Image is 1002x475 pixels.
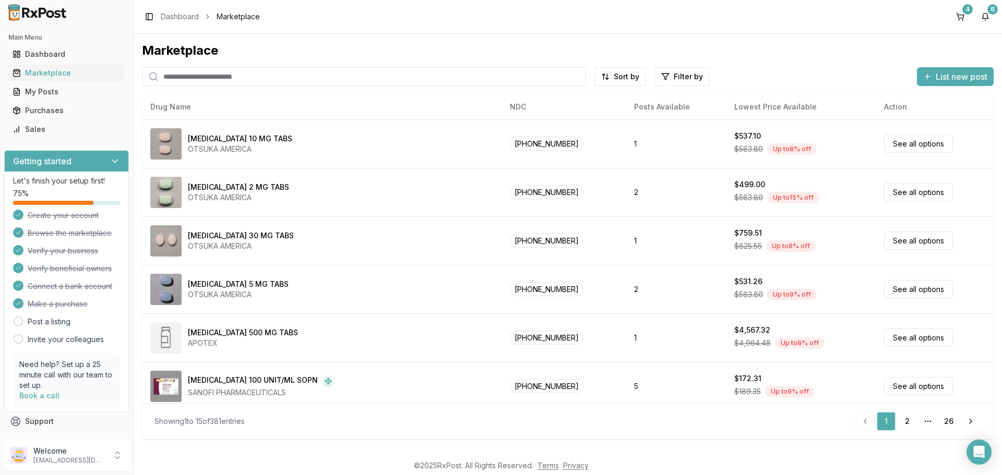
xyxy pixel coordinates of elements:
div: [MEDICAL_DATA] 2 MG TABS [188,182,289,192]
th: Posts Available [626,94,725,119]
h3: Getting started [13,155,71,167]
td: 2 [626,168,725,216]
a: Post a listing [28,316,70,327]
span: $189.35 [734,386,761,397]
div: OTSUKA AMERICA [188,144,292,154]
div: [MEDICAL_DATA] 5 MG TABS [188,279,289,289]
div: $4,567.32 [734,325,770,335]
a: Sales [8,120,125,139]
div: Up to 9 % off [765,386,815,397]
button: Sales [4,121,129,138]
nav: pagination [856,412,981,431]
th: Lowest Price Available [726,94,876,119]
span: Filter by [674,71,703,82]
div: My Posts [13,87,121,97]
a: 2 [898,412,916,431]
p: Welcome [33,446,106,456]
div: Showing 1 to 15 of 381 entries [154,416,245,427]
a: My Posts [8,82,125,101]
span: Feedback [25,435,61,445]
a: See all options [884,135,953,153]
a: List new post [917,72,994,83]
img: Abilify 2 MG TABS [150,177,182,208]
td: 1 [626,119,725,168]
div: [MEDICAL_DATA] 500 MG TABS [188,327,298,338]
td: 1 [626,313,725,362]
p: Let's finish your setup first! [13,176,120,186]
th: NDC [502,94,626,119]
button: Sort by [594,67,646,86]
span: $825.55 [734,241,762,251]
div: $172.31 [734,373,761,384]
a: Privacy [563,461,589,470]
div: OTSUKA AMERICA [188,241,294,251]
div: 4 [962,4,973,15]
span: Create your account [28,210,99,221]
span: Browse the marketplace [28,228,112,238]
nav: breadcrumb [161,11,260,22]
div: Up to 9 % off [767,289,817,300]
div: SANOFI PHARMACEUTICALS [188,387,335,398]
a: Go to next page [960,412,981,431]
span: Make a purchase [28,299,88,309]
a: Purchases [8,101,125,120]
div: $531.26 [734,276,762,287]
a: 4 [952,8,969,25]
a: Dashboard [161,11,199,22]
div: Open Intercom Messenger [967,440,992,465]
span: $4,964.48 [734,338,771,348]
a: See all options [884,280,953,298]
div: Sales [13,124,121,135]
div: Up to 8 % off [767,143,817,155]
td: 1 [626,216,725,265]
div: [MEDICAL_DATA] 100 UNIT/ML SOPN [188,375,318,387]
span: [PHONE_NUMBER] [510,379,583,393]
a: See all options [884,328,953,347]
button: 6 [977,8,994,25]
span: $583.80 [734,144,763,154]
img: Abilify 30 MG TABS [150,225,182,257]
button: My Posts [4,83,129,100]
a: 26 [939,412,958,431]
p: Need help? Set up a 25 minute call with our team to set up. [19,359,114,391]
th: Action [876,94,994,119]
p: [EMAIL_ADDRESS][DOMAIN_NAME] [33,456,106,465]
span: List new post [936,70,987,83]
div: Up to 8 % off [775,337,825,349]
button: Marketplace [4,65,129,81]
div: Up to 8 % off [766,240,816,252]
a: Invite your colleagues [28,334,104,345]
td: 2 [626,265,725,313]
button: Feedback [4,431,129,449]
span: $583.80 [734,289,763,300]
img: Admelog SoloStar 100 UNIT/ML SOPN [150,371,182,402]
img: Abilify 5 MG TABS [150,274,182,305]
div: Dashboard [13,49,121,59]
div: Marketplace [142,42,994,59]
div: Up to 15 % off [767,192,819,203]
img: User avatar [10,447,27,464]
div: [MEDICAL_DATA] 30 MG TABS [188,230,294,241]
a: Book a call [19,391,59,400]
span: Verify beneficial owners [28,263,112,274]
a: See all options [884,377,953,395]
h2: Main Menu [8,33,125,42]
img: Abiraterone Acetate 500 MG TABS [150,322,182,354]
a: See all options [884,183,953,201]
div: OTSUKA AMERICA [188,289,289,300]
span: $583.80 [734,192,763,203]
div: 6 [987,4,998,15]
button: List new post [917,67,994,86]
a: Marketplace [8,64,125,82]
img: RxPost Logo [4,4,71,21]
th: Drug Name [142,94,502,119]
div: $759.51 [734,228,762,238]
a: Terms [538,461,559,470]
span: Verify your business [28,246,98,256]
img: Abilify 10 MG TABS [150,128,182,160]
div: OTSUKA AMERICA [188,192,289,203]
span: Connect a bank account [28,281,112,291]
button: Filter by [654,67,710,86]
span: Marketplace [217,11,260,22]
button: Dashboard [4,46,129,63]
